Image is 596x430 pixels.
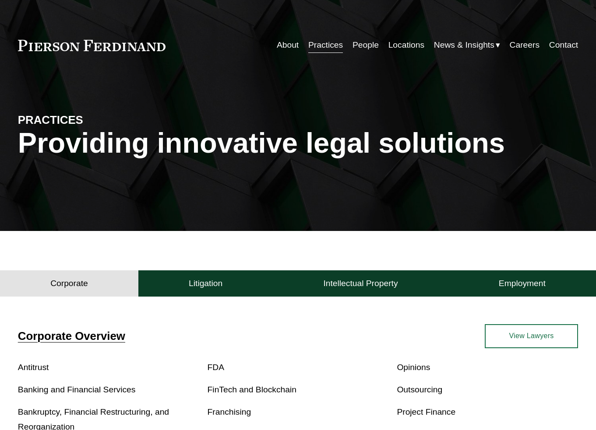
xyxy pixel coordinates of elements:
a: About [277,37,299,54]
h4: Litigation [189,278,222,289]
a: FinTech and Blockchain [208,385,296,394]
a: folder dropdown [434,37,500,54]
a: FDA [208,363,225,372]
a: Opinions [397,363,430,372]
a: People [353,37,379,54]
h4: PRACTICES [18,113,158,127]
a: Outsourcing [397,385,442,394]
h4: Intellectual Property [323,278,398,289]
span: News & Insights [434,38,494,53]
h1: Providing innovative legal solutions [18,127,578,159]
a: Antitrust [18,363,49,372]
a: Practices [308,37,343,54]
h4: Employment [499,278,546,289]
a: Careers [510,37,540,54]
a: Project Finance [397,407,455,416]
a: View Lawyers [485,324,578,348]
a: Banking and Financial Services [18,385,136,394]
a: Locations [388,37,424,54]
h4: Corporate [50,278,88,289]
a: Corporate Overview [18,330,125,342]
a: Franchising [208,407,251,416]
a: Contact [549,37,578,54]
